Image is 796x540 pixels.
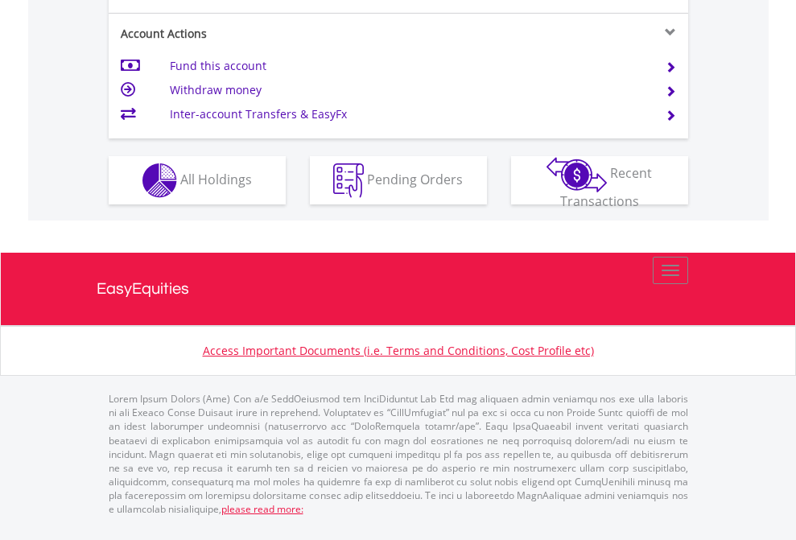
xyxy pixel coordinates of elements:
[142,163,177,198] img: holdings-wht.png
[333,163,364,198] img: pending_instructions-wht.png
[109,156,286,204] button: All Holdings
[109,26,398,42] div: Account Actions
[221,502,303,516] a: please read more:
[97,253,700,325] a: EasyEquities
[546,157,607,192] img: transactions-zar-wht.png
[203,343,594,358] a: Access Important Documents (i.e. Terms and Conditions, Cost Profile etc)
[170,102,645,126] td: Inter-account Transfers & EasyFx
[511,156,688,204] button: Recent Transactions
[180,170,252,188] span: All Holdings
[367,170,463,188] span: Pending Orders
[109,392,688,516] p: Lorem Ipsum Dolors (Ame) Con a/e SeddOeiusmod tem InciDiduntut Lab Etd mag aliquaen admin veniamq...
[310,156,487,204] button: Pending Orders
[170,54,645,78] td: Fund this account
[170,78,645,102] td: Withdraw money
